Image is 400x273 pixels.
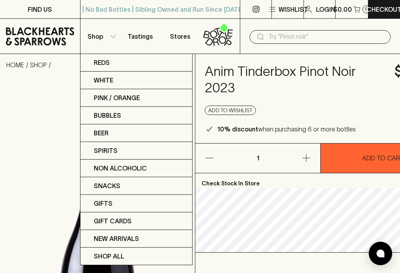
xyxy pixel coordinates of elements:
[94,181,120,190] p: Snacks
[80,248,192,265] a: SHOP ALL
[80,89,192,107] a: Pink / Orange
[80,230,192,248] a: New Arrivals
[94,234,139,243] p: New Arrivals
[80,54,192,72] a: Reds
[94,93,140,102] p: Pink / Orange
[94,75,113,85] p: White
[80,195,192,212] a: Gifts
[80,124,192,142] a: Beer
[94,163,147,173] p: Non Alcoholic
[94,58,110,67] p: Reds
[80,212,192,230] a: Gift Cards
[94,111,121,120] p: Bubbles
[94,146,118,155] p: Spirits
[94,128,109,138] p: Beer
[80,107,192,124] a: Bubbles
[94,251,124,261] p: SHOP ALL
[80,177,192,195] a: Snacks
[94,216,132,226] p: Gift Cards
[80,160,192,177] a: Non Alcoholic
[94,199,112,208] p: Gifts
[80,142,192,160] a: Spirits
[377,250,384,257] img: bubble-icon
[80,72,192,89] a: White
